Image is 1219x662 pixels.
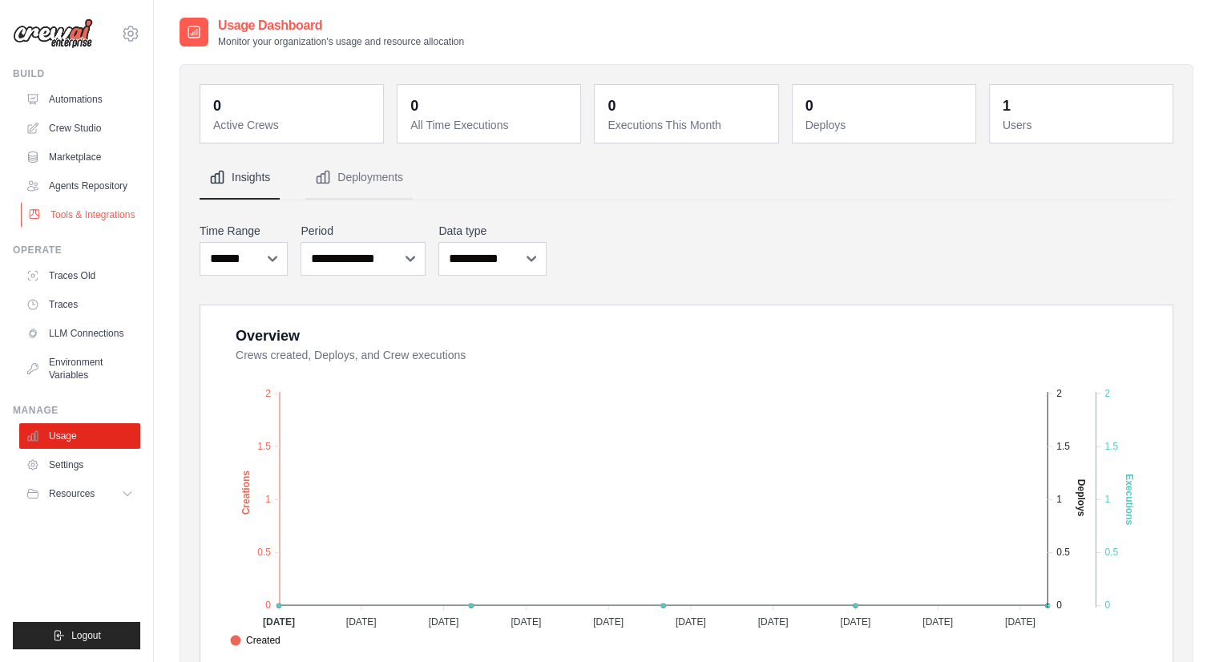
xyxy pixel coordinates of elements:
[13,67,140,80] div: Build
[429,616,459,627] tspan: [DATE]
[1003,95,1011,117] div: 1
[13,622,140,649] button: Logout
[805,95,813,117] div: 0
[593,616,624,627] tspan: [DATE]
[257,547,271,558] tspan: 0.5
[1056,599,1062,611] tspan: 0
[213,95,221,117] div: 0
[607,95,616,117] div: 0
[676,616,706,627] tspan: [DATE]
[19,481,140,507] button: Resources
[1056,494,1062,505] tspan: 1
[805,117,966,133] dt: Deploys
[49,487,95,500] span: Resources
[218,35,464,48] p: Monitor your organization's usage and resource allocation
[19,349,140,388] a: Environment Variables
[13,244,140,256] div: Operate
[263,616,295,627] tspan: [DATE]
[410,95,418,117] div: 0
[922,616,953,627] tspan: [DATE]
[218,16,464,35] h2: Usage Dashboard
[1104,440,1118,451] tspan: 1.5
[19,87,140,112] a: Automations
[19,115,140,141] a: Crew Studio
[71,629,101,642] span: Logout
[301,223,426,239] label: Period
[236,325,300,347] div: Overview
[19,292,140,317] a: Traces
[511,616,541,627] tspan: [DATE]
[200,156,280,200] button: Insights
[607,117,768,133] dt: Executions This Month
[1104,599,1110,611] tspan: 0
[1104,494,1110,505] tspan: 1
[1104,547,1118,558] tspan: 0.5
[19,452,140,478] a: Settings
[265,599,271,611] tspan: 0
[1056,440,1070,451] tspan: 1.5
[1076,478,1087,516] text: Deploys
[1056,547,1070,558] tspan: 0.5
[265,494,271,505] tspan: 1
[200,223,288,239] label: Time Range
[21,202,142,228] a: Tools & Integrations
[19,173,140,199] a: Agents Repository
[1104,387,1110,398] tspan: 2
[19,321,140,346] a: LLM Connections
[13,404,140,417] div: Manage
[1003,117,1163,133] dt: Users
[305,156,413,200] button: Deployments
[200,156,1173,200] nav: Tabs
[1124,474,1135,525] text: Executions
[13,18,93,49] img: Logo
[213,117,373,133] dt: Active Crews
[840,616,870,627] tspan: [DATE]
[19,263,140,289] a: Traces Old
[758,616,789,627] tspan: [DATE]
[236,347,1153,363] dt: Crews created, Deploys, and Crew executions
[346,616,377,627] tspan: [DATE]
[240,470,252,515] text: Creations
[410,117,571,133] dt: All Time Executions
[438,223,546,239] label: Data type
[19,423,140,449] a: Usage
[230,633,281,648] span: Created
[1005,616,1035,627] tspan: [DATE]
[1056,387,1062,398] tspan: 2
[265,387,271,398] tspan: 2
[257,440,271,451] tspan: 1.5
[19,144,140,170] a: Marketplace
